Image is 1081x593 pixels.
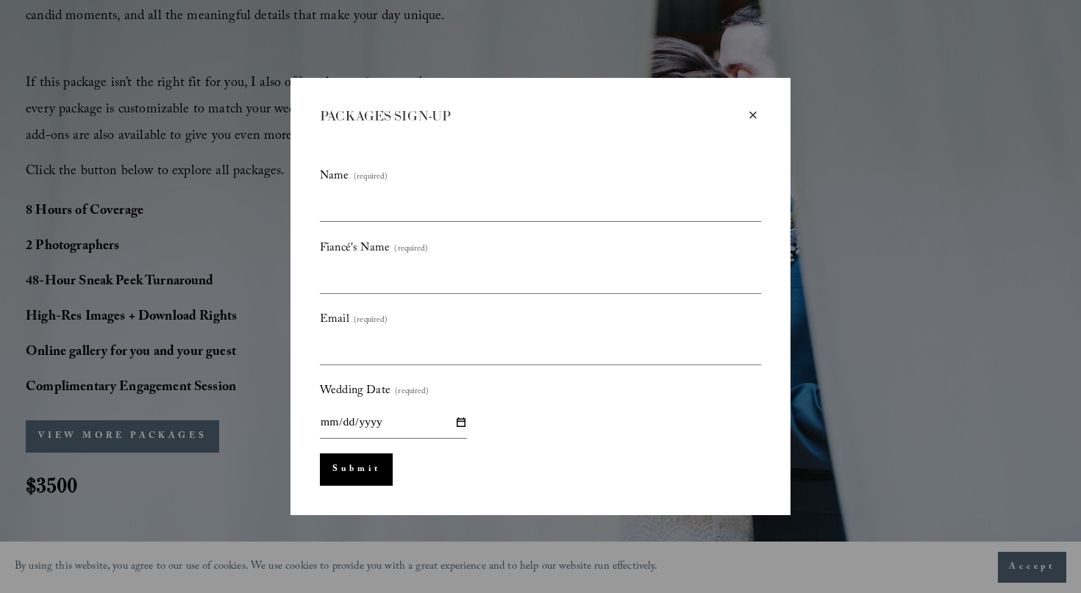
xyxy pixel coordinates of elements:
button: Submit [320,453,393,486]
div: Close [745,107,761,123]
span: (required) [395,384,429,400]
span: Fiancé's Name [320,237,390,260]
span: Wedding Date [320,380,390,403]
span: (required) [354,313,388,329]
span: (required) [394,242,428,258]
span: (required) [354,170,388,186]
div: PACKAGES SIGN-UP [320,107,745,126]
span: Name [320,165,349,188]
span: Email [320,309,349,331]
